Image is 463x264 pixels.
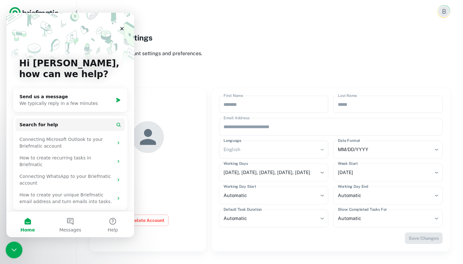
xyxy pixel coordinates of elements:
button: Messages [42,199,85,224]
div: English [219,141,328,158]
div: How to create recurring tasks in Briefmatic [9,139,118,158]
div: How to create your unique Briefmatic email address and turn emails into tasks. [13,179,107,192]
div: MM/DD/YYYY [333,141,443,158]
div: Automatic [219,187,328,204]
button: Account button [437,5,450,18]
label: Working Days [224,161,248,166]
a: Board [5,41,71,55]
button: Search for help [9,106,118,118]
p: Hi [PERSON_NAME], how can we help? [13,45,115,67]
a: Scheduler [5,56,71,70]
label: Last Name [338,93,357,99]
span: Home [14,215,28,219]
div: B [438,6,449,17]
label: Working Day End [338,184,368,189]
iframe: Intercom live chat [6,13,134,237]
a: Notes [5,71,71,85]
label: Language [224,138,241,143]
div: Send us a message [13,81,107,87]
p: Manage your account settings and preferences. [89,50,450,57]
div: [DATE], [DATE], [DATE], [DATE], [DATE] [219,164,328,181]
span: Search for help [13,109,52,115]
label: Date Format [338,138,360,143]
div: How to create recurring tasks in Briefmatic [13,142,107,155]
a: Logo [9,6,59,19]
a: List [5,26,71,40]
label: First Name [224,93,243,99]
div: Automatic [333,187,443,204]
div: Close [110,10,121,22]
div: Connecting WhatsApp to your Briefmatic account [9,158,118,176]
label: Default Task Duration [224,207,262,212]
div: How to create your unique Briefmatic email address and turn emails into tasks. [9,176,118,195]
div: Send us a messageWe typically reply in a few minutes [6,75,121,99]
label: Show Completed Tasks For [338,207,387,212]
div: Connecting Microsoft Outlook to your Briefmatic account [9,121,118,139]
span: Messages [53,215,75,219]
div: Automatic [333,209,443,227]
span: Help [101,215,111,219]
button: Delete Account [127,215,169,226]
label: Working Day Start [224,184,256,189]
button: Help [85,199,128,224]
div: Connecting WhatsApp to your Briefmatic account [13,160,107,174]
div: Automatic [219,209,328,227]
div: Connecting Microsoft Outlook to your Briefmatic account [13,123,107,137]
label: Email Address [224,115,250,121]
h2: Account Settings [89,32,450,43]
iframe: Intercom live chat [6,242,23,259]
div: [DATE] [333,164,443,181]
div: We typically reply in a few minutes [13,87,107,94]
label: Week Start [338,161,358,166]
a: Connections [5,87,71,101]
